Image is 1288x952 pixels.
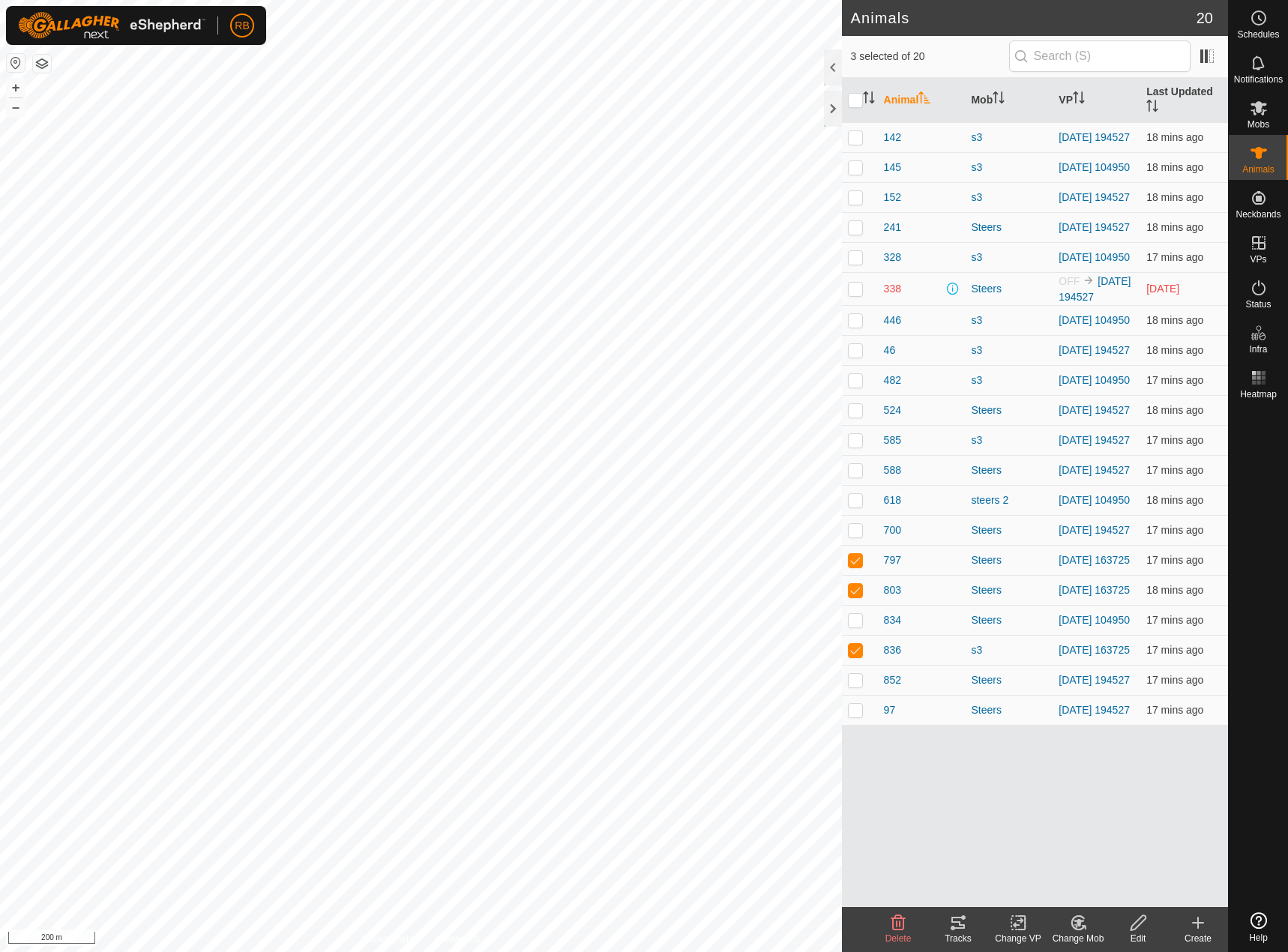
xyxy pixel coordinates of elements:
[1146,434,1203,446] span: 11 Aug 2025, 5:03 pm
[1059,344,1130,356] a: [DATE] 194527
[1146,644,1203,656] span: 11 Aug 2025, 5:03 pm
[1059,674,1130,686] a: [DATE] 194527
[1146,554,1203,566] span: 11 Aug 2025, 5:03 pm
[971,552,1047,568] div: Steers
[1146,131,1203,143] span: 11 Aug 2025, 5:03 pm
[1237,30,1279,39] span: Schedules
[971,160,1047,175] div: s3
[884,343,896,358] span: 46
[1250,255,1266,264] span: VPs
[1146,283,1179,295] span: 27 July 2025, 9:03 am
[1146,404,1203,416] span: 11 Aug 2025, 5:03 pm
[33,55,51,73] button: Map Layers
[1053,78,1140,123] th: VP
[1168,932,1228,945] div: Create
[971,130,1047,145] div: s3
[235,18,249,34] span: RB
[884,373,901,388] span: 482
[885,933,912,944] span: Delete
[1059,191,1130,203] a: [DATE] 194527
[971,702,1047,718] div: Steers
[884,492,901,508] span: 618
[971,492,1047,508] div: steers 2
[1240,390,1277,399] span: Heatmap
[884,672,901,688] span: 852
[884,403,901,418] span: 524
[1236,210,1281,219] span: Neckbands
[971,433,1047,448] div: s3
[1146,221,1203,233] span: 11 Aug 2025, 5:03 pm
[1229,906,1288,948] a: Help
[993,94,1005,106] p-sorticon: Activate to sort
[1146,344,1203,356] span: 11 Aug 2025, 5:03 pm
[884,160,901,175] span: 145
[971,463,1047,478] div: Steers
[1059,554,1130,566] a: [DATE] 163725
[1146,374,1203,386] span: 11 Aug 2025, 5:03 pm
[1059,374,1130,386] a: [DATE] 104950
[884,433,901,448] span: 585
[1146,251,1203,263] span: 11 Aug 2025, 5:03 pm
[884,463,901,478] span: 588
[971,642,1047,658] div: s3
[1146,584,1203,596] span: 11 Aug 2025, 5:03 pm
[971,612,1047,628] div: Steers
[1059,161,1130,173] a: [DATE] 104950
[884,130,901,145] span: 142
[1146,314,1203,326] span: 11 Aug 2025, 5:03 pm
[1059,251,1130,263] a: [DATE] 104950
[851,49,1009,64] span: 3 selected of 20
[1146,191,1203,203] span: 11 Aug 2025, 5:03 pm
[18,12,205,39] img: Gallagher Logo
[884,552,901,568] span: 797
[1146,494,1203,506] span: 11 Aug 2025, 5:03 pm
[1009,40,1191,72] input: Search (S)
[1234,75,1283,84] span: Notifications
[884,190,901,205] span: 152
[1073,94,1085,106] p-sorticon: Activate to sort
[971,220,1047,235] div: Steers
[1245,300,1271,309] span: Status
[884,582,901,598] span: 803
[1146,464,1203,476] span: 11 Aug 2025, 5:03 pm
[1108,932,1168,945] div: Edit
[1059,584,1130,596] a: [DATE] 163725
[7,98,25,116] button: –
[1059,404,1130,416] a: [DATE] 194527
[1048,932,1108,945] div: Change Mob
[1146,161,1203,173] span: 11 Aug 2025, 5:03 pm
[1146,674,1203,686] span: 11 Aug 2025, 5:03 pm
[1242,165,1275,174] span: Animals
[971,582,1047,598] div: Steers
[884,702,896,718] span: 97
[1146,614,1203,626] span: 11 Aug 2025, 5:03 pm
[1146,102,1158,114] p-sorticon: Activate to sort
[884,612,901,628] span: 834
[1059,644,1130,656] a: [DATE] 163725
[1249,933,1268,942] span: Help
[1146,704,1203,716] span: 11 Aug 2025, 5:03 pm
[1059,464,1130,476] a: [DATE] 194527
[1059,614,1130,626] a: [DATE] 104950
[971,373,1047,388] div: s3
[884,642,901,658] span: 836
[7,54,25,72] button: Reset Map
[971,403,1047,418] div: Steers
[971,343,1047,358] div: s3
[1249,345,1267,354] span: Infra
[884,313,901,328] span: 446
[988,932,1048,945] div: Change VP
[851,9,1197,27] h2: Animals
[1059,314,1130,326] a: [DATE] 104950
[1146,524,1203,536] span: 11 Aug 2025, 5:03 pm
[928,932,988,945] div: Tracks
[436,933,480,946] a: Contact Us
[1059,275,1131,303] a: [DATE] 194527
[1140,78,1228,123] th: Last Updated
[1059,275,1080,287] span: OFF
[884,281,901,297] span: 338
[971,250,1047,265] div: s3
[1059,704,1130,716] a: [DATE] 194527
[1059,524,1130,536] a: [DATE] 194527
[918,94,930,106] p-sorticon: Activate to sort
